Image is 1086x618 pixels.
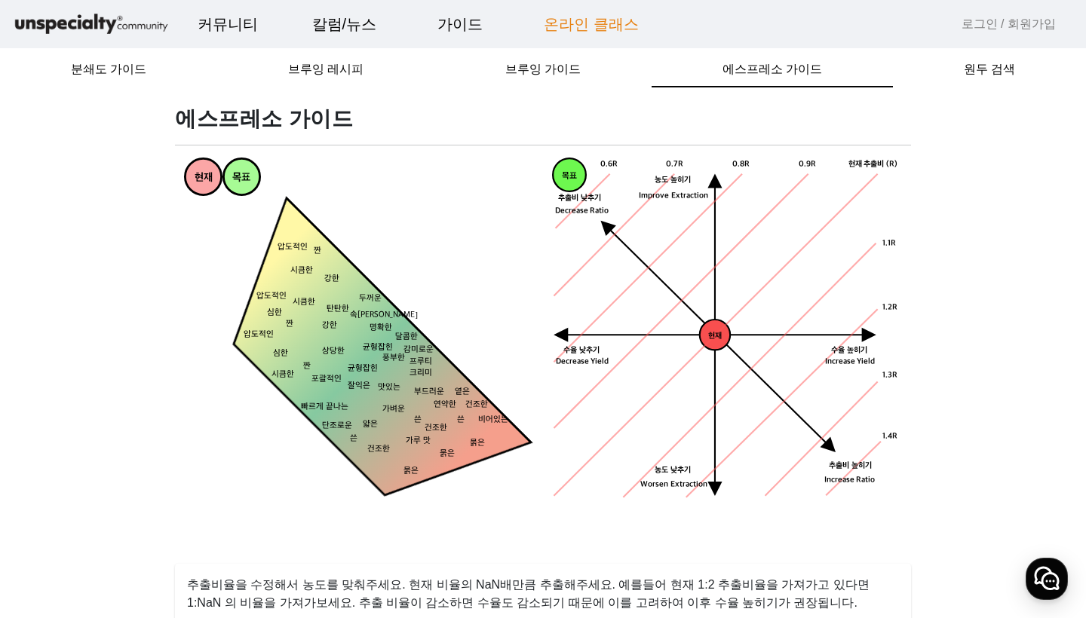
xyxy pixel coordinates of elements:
[532,4,651,44] a: 온라인 클래스
[322,321,337,331] tspan: 강한
[555,206,609,216] tspan: Decrease Ratio
[639,191,708,201] tspan: Improve Extraction
[410,357,432,367] tspan: 프루티
[964,63,1015,75] span: 원두 검색
[414,415,422,424] tspan: 쓴
[5,478,100,516] a: 홈
[395,332,418,341] tspan: 달콤한
[286,319,293,329] tspan: 짠
[244,329,274,339] tspan: 압도적인
[470,438,485,448] tspan: 묽은
[278,242,308,252] tspan: 압도적인
[363,419,378,429] tspan: 얇은
[186,4,270,44] a: 커뮤니티
[455,387,470,397] tspan: 옅은
[359,293,382,303] tspan: 두꺼운
[348,381,370,390] tspan: 잘익은
[12,11,170,38] img: logo
[175,106,911,133] h1: 에스프레소 가이드
[882,370,897,380] tspan: 1.3R
[267,308,282,318] tspan: 심한
[824,475,876,485] tspan: Increase Ratio
[406,436,431,446] tspan: 가루 맛
[100,478,195,516] a: 대화
[322,421,352,431] tspan: 단조로운
[556,356,609,366] tspan: Decrease Yield
[303,362,311,372] tspan: 짠
[367,445,390,454] tspan: 건조한
[195,478,290,516] a: 설정
[175,564,911,612] p: 추출비율을 수정해서 농도를 맞춰주세요. 현재 비율의 NaN배만큼 추출해주세요. 예를들어 현재 1:2 추출비율을 가져가고 있다면 1:NaN 의 비율을 가져가보세요. 추출 비율이...
[440,449,455,459] tspan: 묽은
[403,344,434,354] tspan: 감미로운
[327,304,349,314] tspan: 탄탄한
[655,466,691,476] tspan: 농도 낮추기
[256,291,287,301] tspan: 압도적인
[271,370,294,380] tspan: 시큼한
[655,176,691,185] tspan: 농도 높히기
[505,63,581,75] span: 브루잉 가이드
[558,193,601,203] tspan: 추출비 낮추기
[414,387,444,397] tspan: 부드러운
[829,460,872,470] tspan: 추출비 높히기
[48,500,57,512] span: 홈
[563,345,600,355] tspan: 수율 낮추기
[273,349,288,359] tspan: 심한
[195,172,213,185] tspan: 현재
[300,4,389,44] a: 칼럼/뉴스
[290,265,313,275] tspan: 시큼한
[882,303,897,313] tspan: 1.2R
[322,347,345,356] tspan: 상당한
[138,501,156,513] span: 대화
[314,246,321,256] tspan: 짠
[882,432,897,442] tspan: 1.4R
[434,400,456,410] tspan: 연약한
[324,274,339,284] tspan: 강한
[425,424,447,433] tspan: 건조한
[848,159,897,169] tspan: 현재 추출비 (R)
[708,331,722,341] tspan: 현재
[350,434,357,444] tspan: 쓴
[71,63,146,75] span: 분쇄도 가이드
[600,159,618,169] tspan: 0.6R
[882,238,896,248] tspan: 1.1R
[478,415,508,424] tspan: 비어있는
[831,345,867,355] tspan: 수율 높히기
[825,356,876,366] tspan: Increase Yield
[410,368,432,378] tspan: 크리미
[378,383,400,393] tspan: 맛있는
[348,363,378,373] tspan: 균형잡힌
[732,159,750,169] tspan: 0.8R
[465,400,488,410] tspan: 건조한
[640,480,707,490] tspan: Worsen Extraction
[666,159,683,169] tspan: 0.7R
[962,15,1056,33] a: 로그인 / 회원가입
[232,172,250,185] tspan: 목표
[382,404,405,414] tspan: 가벼운
[363,342,393,352] tspan: 균형잡힌
[403,466,419,476] tspan: 묽은
[722,63,822,75] span: 에스프레소 가이드
[301,402,348,411] tspan: 빠르게 끝나는
[382,353,405,363] tspan: 풍부한
[425,4,495,44] a: 가이드
[293,298,315,307] tspan: 시큼한
[288,63,364,75] span: 브루잉 레시피
[370,323,392,333] tspan: 명확한
[311,375,342,384] tspan: 포괄적인
[350,311,418,320] tspan: 속[PERSON_NAME]
[562,171,577,181] tspan: 목표
[233,500,251,512] span: 설정
[799,159,816,169] tspan: 0.9R
[457,415,465,424] tspan: 쓴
